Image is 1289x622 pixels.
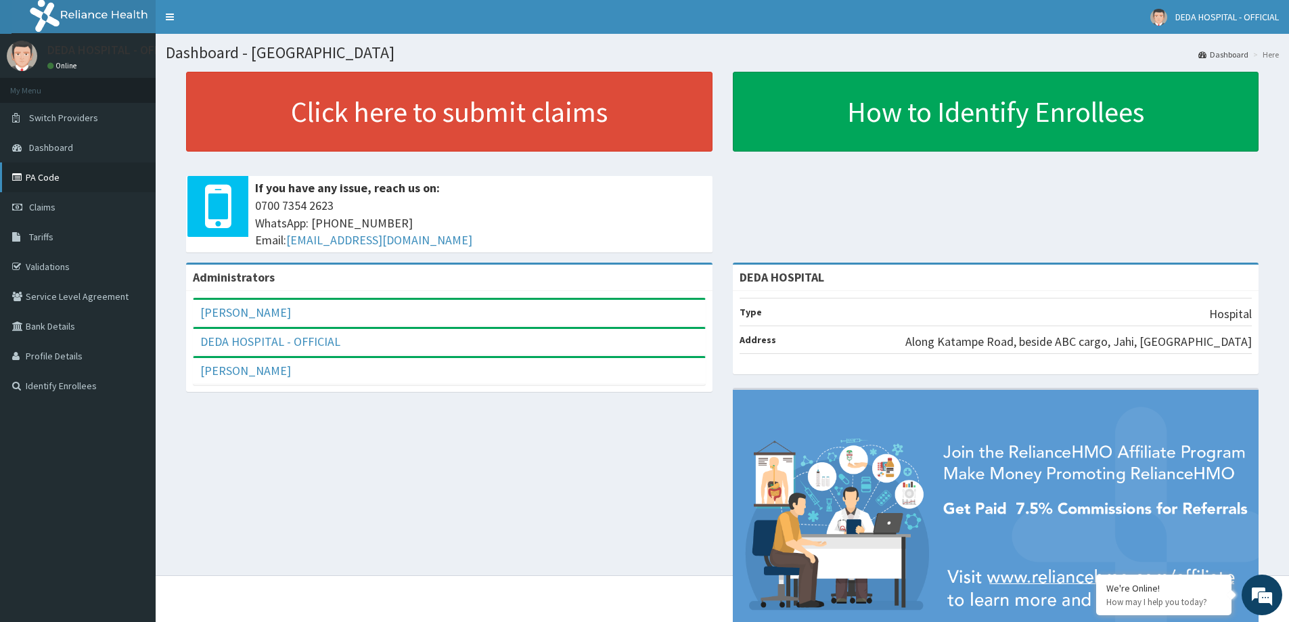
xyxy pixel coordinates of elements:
a: Dashboard [1198,49,1248,60]
a: [PERSON_NAME] [200,305,291,320]
img: User Image [1150,9,1167,26]
span: Tariffs [29,231,53,243]
span: Switch Providers [29,112,98,124]
span: Claims [29,201,55,213]
b: Administrators [193,269,275,285]
a: DEDA HOSPITAL - OFFICIAL [200,334,340,349]
p: Hospital [1209,305,1252,323]
p: DEDA HOSPITAL - OFFICIAL [47,44,187,56]
span: Dashboard [29,141,73,154]
b: If you have any issue, reach us on: [255,180,440,196]
span: 0700 7354 2623 WhatsApp: [PHONE_NUMBER] Email: [255,197,706,249]
div: Minimize live chat window [222,7,254,39]
b: Type [740,306,762,318]
b: Address [740,334,776,346]
a: Click here to submit claims [186,72,713,152]
textarea: Type your message and hit 'Enter' [7,370,258,417]
span: We're online! [78,171,187,307]
img: d_794563401_company_1708531726252_794563401 [25,68,55,102]
p: How may I help you today? [1106,596,1221,608]
a: [PERSON_NAME] [200,363,291,378]
a: How to Identify Enrollees [733,72,1259,152]
div: We're Online! [1106,582,1221,594]
p: Along Katampe Road, beside ABC cargo, Jahi, [GEOGRAPHIC_DATA] [905,333,1252,351]
a: [EMAIL_ADDRESS][DOMAIN_NAME] [286,232,472,248]
img: User Image [7,41,37,71]
strong: DEDA HOSPITAL [740,269,824,285]
span: DEDA HOSPITAL - OFFICIAL [1175,11,1279,23]
h1: Dashboard - [GEOGRAPHIC_DATA] [166,44,1279,62]
div: Chat with us now [70,76,227,93]
li: Here [1250,49,1279,60]
a: Online [47,61,80,70]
